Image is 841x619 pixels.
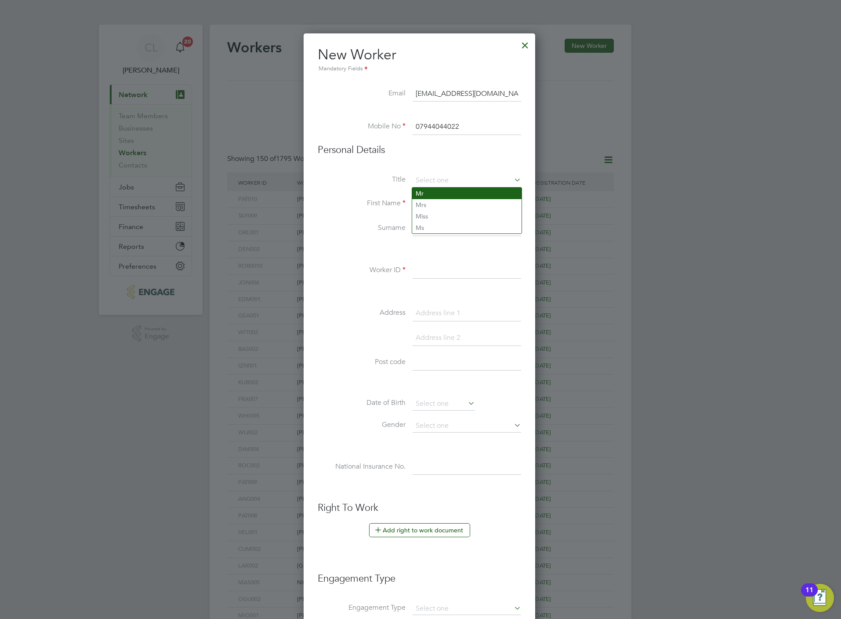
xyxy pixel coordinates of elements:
button: Add right to work document [369,523,470,537]
h3: Personal Details [318,144,521,157]
input: Select one [413,419,521,433]
label: Worker ID [318,266,406,275]
input: Select one [413,397,475,411]
input: Select one [413,603,521,615]
li: Mr [412,188,522,199]
label: National Insurance No. [318,462,406,471]
h3: Engagement Type [318,564,521,585]
input: Address line 1 [413,306,521,321]
label: Email [318,89,406,98]
button: Open Resource Center, 11 new notifications [806,584,834,612]
label: Mobile No [318,122,406,131]
div: 11 [805,590,813,601]
h2: New Worker [318,46,521,74]
label: Gender [318,420,406,430]
h3: Right To Work [318,502,521,514]
label: Address [318,308,406,317]
li: Miss [412,211,522,222]
label: First Name [318,199,406,208]
label: Engagement Type [318,603,406,612]
label: Date of Birth [318,398,406,408]
label: Title [318,175,406,184]
input: Address line 2 [413,330,521,346]
li: Ms [412,222,522,233]
li: Mrs [412,199,522,211]
div: Mandatory Fields [318,64,521,74]
input: Select one [413,174,521,187]
label: Surname [318,223,406,233]
label: Post code [318,357,406,367]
